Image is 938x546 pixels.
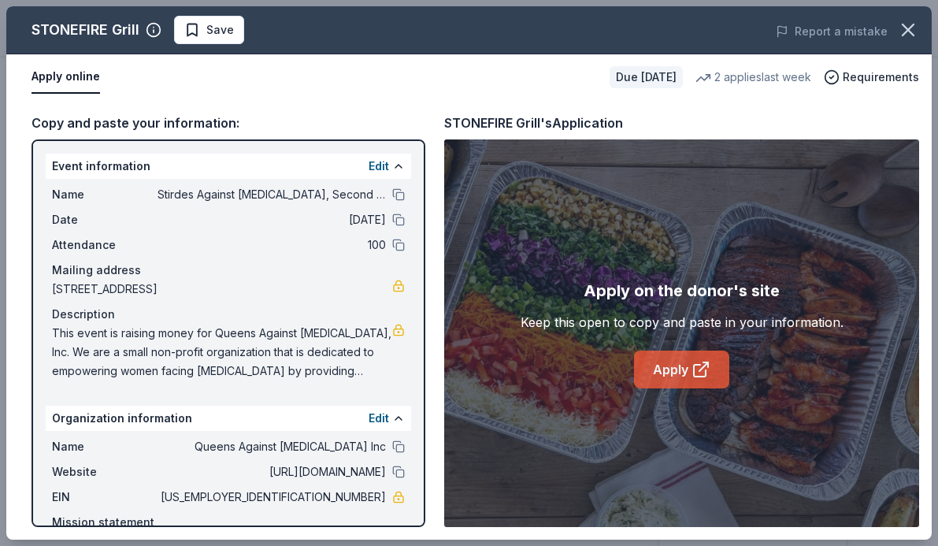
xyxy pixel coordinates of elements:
span: 100 [158,236,386,254]
span: Requirements [843,68,919,87]
div: 2 applies last week [695,68,811,87]
div: STONEFIRE Grill [32,17,139,43]
div: Mailing address [52,261,405,280]
button: Requirements [824,68,919,87]
span: [DATE] [158,210,386,229]
button: Edit [369,157,389,176]
a: Apply [634,351,729,388]
span: Name [52,185,158,204]
span: [US_EMPLOYER_IDENTIFICATION_NUMBER] [158,488,386,507]
div: Description [52,305,405,324]
span: [URL][DOMAIN_NAME] [158,462,386,481]
span: Name [52,437,158,456]
div: Keep this open to copy and paste in your information. [521,313,843,332]
button: Apply online [32,61,100,94]
div: Mission statement [52,513,405,532]
button: Save [174,16,244,44]
span: Save [206,20,234,39]
button: Report a mistake [776,22,888,41]
span: Queens Against [MEDICAL_DATA] Inc [158,437,386,456]
span: Stirdes Against [MEDICAL_DATA], Second Annual Walk [158,185,386,204]
span: [STREET_ADDRESS] [52,280,392,299]
div: STONEFIRE Grill's Application [444,113,623,133]
div: Due [DATE] [610,66,683,88]
span: EIN [52,488,158,507]
span: Date [52,210,158,229]
div: Event information [46,154,411,179]
button: Edit [369,409,389,428]
span: Attendance [52,236,158,254]
div: Apply on the donor's site [584,278,780,303]
span: This event is raising money for Queens Against [MEDICAL_DATA], Inc. We are a small non-profit org... [52,324,392,381]
div: Copy and paste your information: [32,113,425,133]
span: Website [52,462,158,481]
div: Organization information [46,406,411,431]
